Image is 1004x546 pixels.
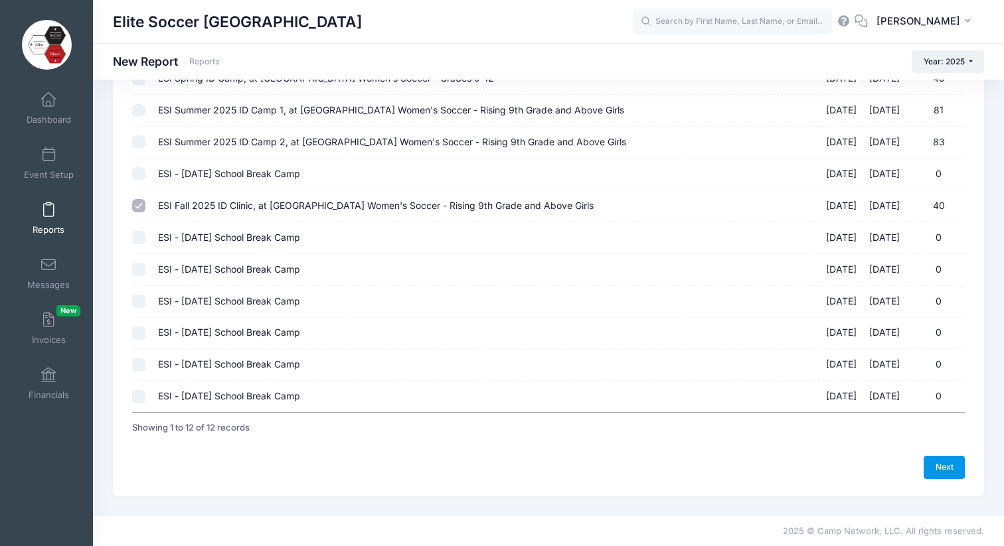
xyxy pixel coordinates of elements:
a: Reports [17,195,80,241]
td: [DATE] [863,317,906,349]
td: [DATE] [863,190,906,222]
a: Event Setup [17,140,80,186]
td: [DATE] [863,127,906,159]
span: ESI - [DATE] School Break Camp [158,358,300,370]
td: 40 [906,190,965,222]
td: 0 [906,381,965,412]
td: [DATE] [819,286,863,318]
span: [PERSON_NAME] [877,14,960,29]
span: Year: 2025 [924,56,965,66]
img: Elite Soccer Ithaca [22,20,72,70]
span: ESI - [DATE] School Break Camp [158,390,300,401]
a: Financials [17,360,80,407]
span: ESI - [DATE] School Break Camp [158,168,300,179]
td: [DATE] [863,254,906,286]
button: [PERSON_NAME] [868,7,984,37]
span: New [56,305,80,316]
td: 0 [906,159,965,190]
td: 0 [906,254,965,286]
div: Showing 1 to 12 of 12 records [132,413,250,443]
span: Dashboard [27,114,71,125]
td: [DATE] [863,95,906,127]
td: 0 [906,349,965,381]
td: [DATE] [863,286,906,318]
span: ESI - [DATE] School Break Camp [158,263,300,275]
span: ESI - [DATE] School Break Camp [158,295,300,307]
span: ESI Spring ID Camp, at [GEOGRAPHIC_DATA] Women's Soccer - Grades 9-12 [158,72,494,84]
td: [DATE] [819,127,863,159]
a: Dashboard [17,85,80,131]
td: [DATE] [819,159,863,190]
td: [DATE] [863,381,906,412]
td: [DATE] [863,349,906,381]
button: Year: 2025 [912,50,984,73]
span: Event Setup [24,169,74,180]
h1: Elite Soccer [GEOGRAPHIC_DATA] [113,7,362,37]
a: Reports [189,57,220,67]
h1: New Report [113,54,220,68]
td: [DATE] [819,95,863,127]
a: Messages [17,250,80,297]
span: ESI Summer 2025 ID Camp 2, at [GEOGRAPHIC_DATA] Women's Soccer - Rising 9th Grade and Above Girls [158,136,626,147]
td: 0 [906,317,965,349]
span: 2025 © Camp Network, LLC. All rights reserved. [783,525,984,536]
span: ESI Summer 2025 ID Camp 1, at [GEOGRAPHIC_DATA] Women's Soccer - Rising 9th Grade and Above Girls [158,104,624,115]
td: [DATE] [819,254,863,286]
td: [DATE] [819,317,863,349]
td: [DATE] [819,222,863,254]
td: [DATE] [819,190,863,222]
td: 0 [906,222,965,254]
span: ESI - [DATE] School Break Camp [158,232,300,243]
span: Messages [27,279,70,291]
span: ESI - [DATE] School Break Camp [158,326,300,338]
td: [DATE] [819,349,863,381]
td: [DATE] [863,159,906,190]
span: Reports [33,224,64,236]
td: [DATE] [863,222,906,254]
span: Invoices [32,334,66,346]
a: Next [924,456,965,478]
td: 81 [906,95,965,127]
td: 0 [906,286,965,318]
span: ESI Fall 2025 ID Clinic, at [GEOGRAPHIC_DATA] Women's Soccer - Rising 9th Grade and Above Girls [158,200,594,211]
input: Search by First Name, Last Name, or Email... [633,9,832,35]
span: Financials [29,389,69,401]
td: 83 [906,127,965,159]
td: [DATE] [819,381,863,412]
a: InvoicesNew [17,305,80,352]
